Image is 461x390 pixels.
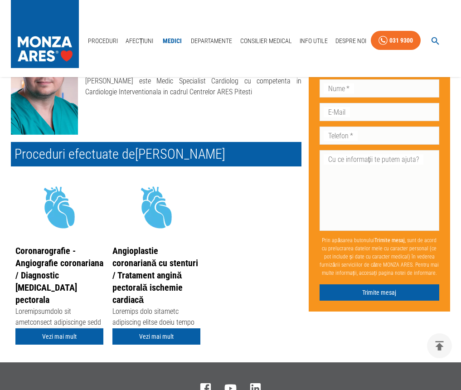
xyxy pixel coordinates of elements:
a: Medici [158,32,187,50]
b: Trimite mesaj [374,237,405,243]
p: Prin apăsarea butonului , sunt de acord cu prelucrarea datelor mele cu caracter personal (ce pot ... [320,232,439,280]
button: Trimite mesaj [320,284,439,301]
a: Consilier Medical [237,32,296,50]
button: delete [427,333,452,358]
a: Vezi mai mult [15,328,103,345]
a: 031 9300 [371,31,421,50]
a: Coronarografie - Angiografie coronariana / Diagnostic [MEDICAL_DATA] pectorala [15,245,103,305]
p: [PERSON_NAME] este Medic Specialist Cardiolog cu competenta in Cardiologie Interventionala in cad... [85,76,301,97]
a: Despre Noi [332,32,370,50]
a: Departamente [187,32,236,50]
div: Loremips dolo sitametc adipiscing elitse doeiu tempo in utlabo. Et-d magnaa enimad, min veniamq n... [112,306,200,351]
a: Afecțiuni [122,32,157,50]
img: Dr. Catalin Usurelu [11,21,78,135]
h2: Proceduri efectuate de [PERSON_NAME] [11,142,301,166]
div: 031 9300 [389,35,413,46]
div: Loremipsumdolo sit ametconsect adipiscinge sedd e temporinc utlabore et do magna al enimadm venia... [15,306,103,351]
a: Proceduri [84,32,121,50]
a: Angioplastie coronariană cu stenturi / Tratament angină pectorală ischemie cardiacă [112,245,198,305]
a: Info Utile [296,32,331,50]
a: Vezi mai mult [112,328,200,345]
